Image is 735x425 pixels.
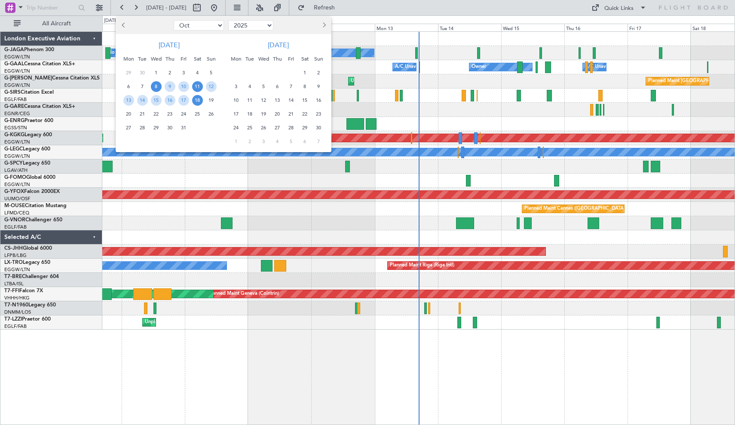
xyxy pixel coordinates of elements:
span: 23 [165,109,175,119]
div: 23-11-2025 [312,107,325,121]
div: Sat [298,52,312,66]
div: 11-11-2025 [243,93,257,107]
div: Sat [190,52,204,66]
span: 2 [313,67,324,78]
div: 10-10-2025 [177,79,190,93]
div: 2-11-2025 [312,66,325,79]
select: Select month [174,20,224,31]
div: 1-10-2025 [149,66,163,79]
div: 20-11-2025 [270,107,284,121]
div: 25-10-2025 [190,107,204,121]
div: 8-11-2025 [298,79,312,93]
div: 26-10-2025 [204,107,218,121]
span: 16 [165,95,175,106]
div: 29-11-2025 [298,121,312,135]
div: 18-11-2025 [243,107,257,121]
span: 6 [272,81,283,92]
span: 18 [245,109,255,119]
div: 23-10-2025 [163,107,177,121]
div: 20-10-2025 [122,107,135,121]
span: 13 [123,95,134,106]
div: 13-11-2025 [270,93,284,107]
span: 19 [258,109,269,119]
span: 12 [206,81,217,92]
span: 25 [192,109,203,119]
div: Sun [312,52,325,66]
div: Mon [122,52,135,66]
div: 4-11-2025 [243,79,257,93]
span: 11 [245,95,255,106]
span: 19 [206,95,217,106]
span: 21 [286,109,297,119]
span: 18 [192,95,203,106]
span: 14 [137,95,148,106]
span: 29 [300,122,310,133]
div: 17-10-2025 [177,93,190,107]
div: 5-12-2025 [284,135,298,148]
div: 18-10-2025 [190,93,204,107]
div: 12-10-2025 [204,79,218,93]
span: 7 [286,81,297,92]
div: 3-11-2025 [229,79,243,93]
div: Wed [257,52,270,66]
span: 17 [231,109,242,119]
span: 15 [300,95,310,106]
div: 26-11-2025 [257,121,270,135]
div: Fri [177,52,190,66]
div: 19-11-2025 [257,107,270,121]
div: 27-11-2025 [270,121,284,135]
span: 8 [300,81,310,92]
div: 17-11-2025 [229,107,243,121]
div: 14-11-2025 [284,93,298,107]
span: 28 [137,122,148,133]
div: 27-10-2025 [122,121,135,135]
div: 29-9-2025 [122,66,135,79]
span: 27 [272,122,283,133]
div: 9-10-2025 [163,79,177,93]
span: 3 [231,81,242,92]
div: Tue [135,52,149,66]
div: 24-10-2025 [177,107,190,121]
span: 12 [258,95,269,106]
span: 4 [192,67,203,78]
div: Thu [270,52,284,66]
span: 6 [300,136,310,147]
span: 1 [300,67,310,78]
span: 7 [137,81,148,92]
div: 6-10-2025 [122,79,135,93]
span: 2 [245,136,255,147]
span: 27 [123,122,134,133]
div: 11-10-2025 [190,79,204,93]
span: 21 [137,109,148,119]
div: 5-11-2025 [257,79,270,93]
span: 3 [258,136,269,147]
div: 28-11-2025 [284,121,298,135]
span: 13 [272,95,283,106]
span: 26 [206,109,217,119]
div: 13-10-2025 [122,93,135,107]
span: 11 [192,81,203,92]
span: 29 [123,67,134,78]
span: 20 [123,109,134,119]
div: 30-11-2025 [312,121,325,135]
span: 3 [178,67,189,78]
span: 23 [313,109,324,119]
span: 17 [178,95,189,106]
span: 22 [151,109,162,119]
span: 14 [286,95,297,106]
div: 1-12-2025 [229,135,243,148]
div: 6-12-2025 [298,135,312,148]
span: 28 [286,122,297,133]
span: 24 [178,109,189,119]
button: Next month [319,18,328,32]
div: 12-11-2025 [257,93,270,107]
span: 22 [300,109,310,119]
div: 19-10-2025 [204,93,218,107]
div: 14-10-2025 [135,93,149,107]
div: 21-11-2025 [284,107,298,121]
div: 4-10-2025 [190,66,204,79]
div: 29-10-2025 [149,121,163,135]
div: Wed [149,52,163,66]
div: 6-11-2025 [270,79,284,93]
span: 1 [231,136,242,147]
